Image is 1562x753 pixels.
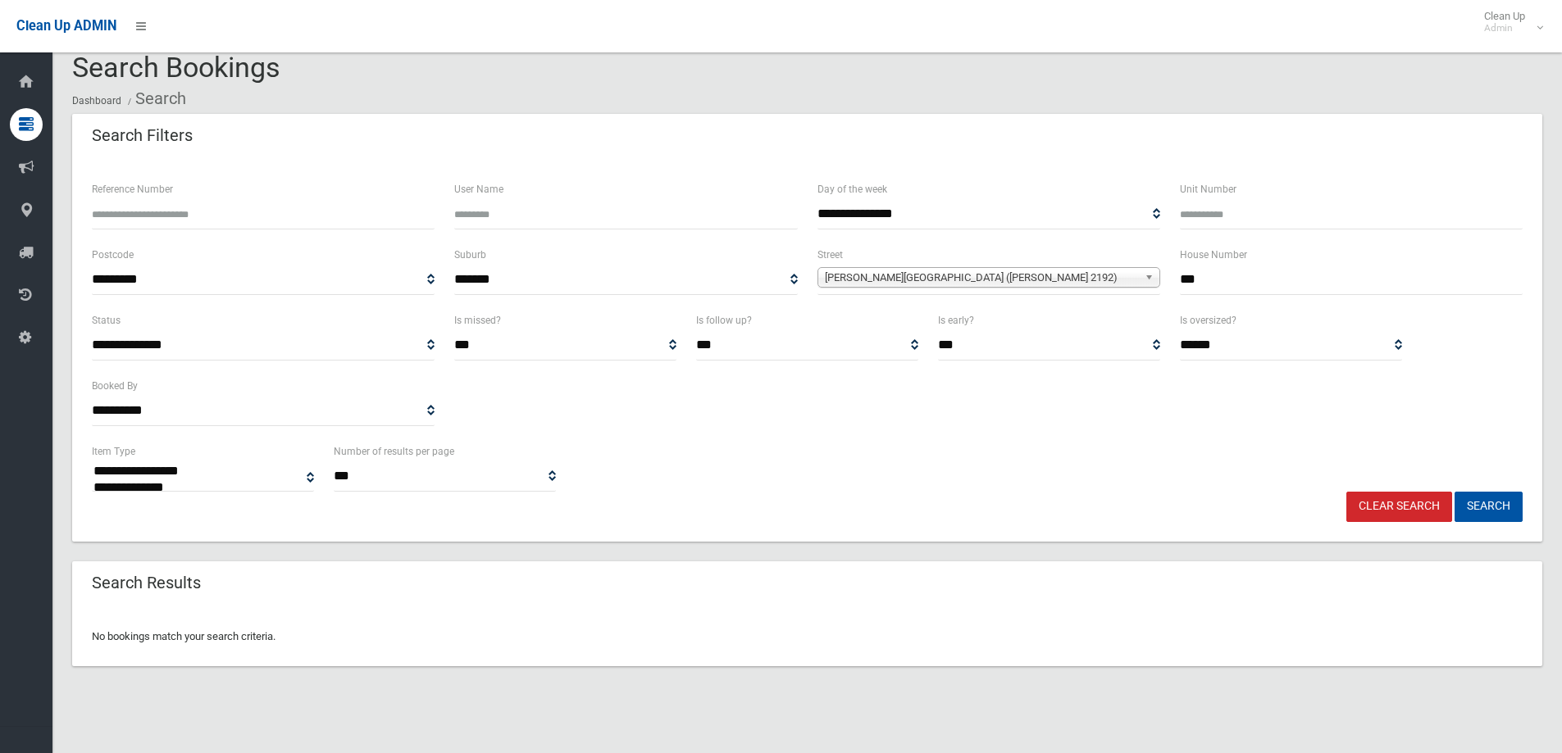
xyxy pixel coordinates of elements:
header: Search Filters [72,120,212,152]
label: Is early? [938,311,974,329]
span: Search Bookings [72,51,280,84]
button: Search [1455,492,1523,522]
label: Status [92,311,121,329]
label: Number of results per page [334,442,454,460]
label: Unit Number [1180,180,1236,198]
label: Postcode [92,246,134,264]
label: House Number [1180,246,1247,264]
small: Admin [1484,22,1525,34]
label: Day of the week [817,180,887,198]
a: Clear Search [1346,492,1452,522]
span: Clean Up [1476,10,1542,34]
span: Clean Up ADMIN [16,18,116,34]
label: User Name [454,180,503,198]
label: Is follow up? [696,311,752,329]
label: Is oversized? [1180,311,1236,329]
span: [PERSON_NAME][GEOGRAPHIC_DATA] ([PERSON_NAME] 2192) [825,268,1138,288]
label: Booked By [92,377,138,395]
label: Suburb [454,246,486,264]
label: Street [817,246,843,264]
div: No bookings match your search criteria. [72,607,1542,666]
label: Item Type [92,442,135,460]
li: Search [124,84,186,114]
label: Is missed? [454,311,501,329]
a: Dashboard [72,95,121,107]
label: Reference Number [92,180,173,198]
header: Search Results [72,567,221,599]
